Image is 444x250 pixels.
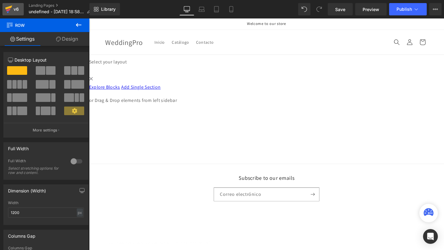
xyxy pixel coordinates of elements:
a: Preview [355,3,387,15]
div: Columns Gap [8,230,35,239]
span: Catálogo [87,22,105,28]
div: v6 [12,5,20,13]
button: Suscribirse [228,178,242,192]
span: Welcome to our store [166,3,207,8]
a: WeddingPro [15,19,59,31]
summary: Búsqueda [317,18,330,32]
a: Laptop [194,3,209,15]
h2: Subscribe to our emails [17,164,356,171]
div: Full Width [8,159,64,165]
span: Publish [397,7,412,12]
button: Publish [389,3,427,15]
div: Select stretching options for row and content. [8,166,64,175]
button: More [429,3,442,15]
a: Contacto [109,18,135,31]
a: Design [45,32,89,46]
div: Dimension (Width) [8,185,46,193]
a: Desktop [179,3,194,15]
button: Redo [313,3,325,15]
span: Save [335,6,345,13]
span: Inicio [69,22,80,28]
span: undefined - [DATE] 18:58:39 [29,9,84,14]
a: Tablet [209,3,224,15]
a: Catálogo [83,18,109,31]
div: px [77,208,83,217]
button: More settings [4,123,88,137]
p: Desktop Layout [8,57,84,63]
a: Inicio [65,18,84,31]
a: Add Single Section [34,69,75,75]
div: Width [8,201,84,205]
small: © 2025, [17,233,48,238]
a: Tecnología de Shopify [49,233,85,238]
a: Mobile [224,3,239,15]
button: Undo [298,3,310,15]
input: auto [8,208,84,218]
div: Open Intercom Messenger [423,229,438,244]
p: More settings [33,127,57,133]
a: v6 [2,3,24,15]
a: Política de privacidad [91,232,127,238]
span: Library [101,6,116,12]
span: Row [6,18,68,32]
span: WeddingPro [17,20,56,30]
span: Contacto [113,22,131,28]
input: Correo electrónico [131,178,242,192]
a: Landing Pages [29,3,96,8]
div: Full Width [8,143,29,151]
a: New Library [89,3,120,15]
a: WeddingPro [29,233,48,238]
span: Preview [363,6,379,13]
